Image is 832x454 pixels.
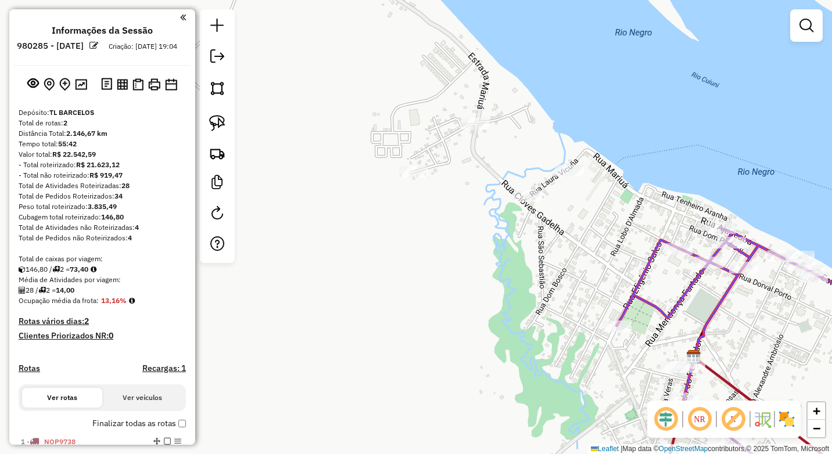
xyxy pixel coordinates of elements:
[22,388,102,408] button: Ver rotas
[813,403,820,418] span: +
[101,296,127,305] strong: 13,16%
[44,437,76,446] span: NOP9738
[21,437,76,446] span: 1 -
[89,171,123,179] strong: R$ 919,47
[73,76,89,92] button: Otimizar todas as rotas
[52,266,60,273] i: Total de rotas
[142,363,186,373] h4: Recargas: 1
[88,202,117,211] strong: 3.835,49
[104,41,182,52] div: Criação: [DATE] 19:04
[146,76,163,93] button: Imprimir Rotas
[52,150,96,158] strong: R$ 22.542,59
[130,76,146,93] button: Visualizar Romaneio
[514,190,543,202] div: Atividade não roteirizada - MERCADINHO RIELY
[57,75,73,93] button: Adicionar Atividades
[174,438,181,445] em: Opções
[19,107,186,118] div: Depósito:
[591,445,619,453] a: Leaflet
[114,192,123,200] strong: 34
[399,166,428,178] div: Atividade não roteirizada - Souza Bar
[178,420,186,427] input: Finalizar todas as rotas
[102,388,182,408] button: Ver veículos
[129,297,135,304] em: Média calculada utilizando a maior ocupação (%Peso ou %Cubagem) de cada rota da sessão. Rotas cro...
[19,266,26,273] i: Cubagem total roteirizado
[66,129,107,138] strong: 2.146,67 km
[209,145,225,161] img: Criar rota
[56,286,74,294] strong: 14,00
[719,405,747,433] span: Exibir rótulo
[92,417,186,430] label: Finalizar todas as rotas
[686,349,701,365] img: TL BARCELOS
[19,233,186,243] div: Total de Pedidos não Roteirizados:
[19,316,186,326] h4: Rotas vários dias:
[19,264,186,275] div: 146,80 / 2 =
[25,75,41,93] button: Exibir sessão original
[19,128,186,139] div: Distância Total:
[163,76,180,93] button: Disponibilidade de veículos
[19,201,186,212] div: Peso total roteirizado:
[808,420,825,437] a: Zoom out
[84,316,89,326] strong: 2
[753,410,772,428] img: Fluxo de ruas
[19,275,186,285] div: Média de Atividades por viagem:
[52,25,153,36] h4: Informações da Sessão
[621,445,622,453] span: |
[17,41,84,51] h6: 980285 - [DATE]
[206,14,229,40] a: Nova sessão e pesquisa
[19,254,186,264] div: Total de caixas por viagem:
[686,405,713,433] span: Ocultar NR
[70,265,88,273] strong: 73,40
[58,139,77,148] strong: 55:42
[652,405,680,433] span: Ocultar deslocamento
[19,191,186,201] div: Total de Pedidos Roteirizados:
[795,14,818,37] a: Exibir filtros
[19,118,186,128] div: Total de rotas:
[209,115,225,131] img: Selecionar atividades - laço
[659,445,708,453] a: OpenStreetMap
[19,170,186,181] div: - Total não roteirizado:
[76,160,120,169] strong: R$ 21.623,12
[38,287,46,294] i: Total de rotas
[460,118,489,129] div: Atividade não roteirizada - BOX 07 ADRIELE
[101,212,124,221] strong: 146,80
[209,80,225,96] img: Selecionar atividades - polígono
[19,212,186,222] div: Cubagem total roteirizado:
[128,233,132,242] strong: 4
[109,330,113,341] strong: 0
[588,444,832,454] div: Map data © contributors,© 2025 TomTom, Microsoft
[19,331,186,341] h4: Clientes Priorizados NR:
[91,266,96,273] i: Meta Caixas/viagem: 1,00 Diferença: 72,40
[555,165,584,176] div: Atividade não roteirizada - MERCEARIA ALIANCA
[777,410,796,428] img: Exibir/Ocultar setores
[49,108,94,117] strong: TL BARCELOS
[99,75,114,93] button: Logs desbloquear sessão
[206,171,229,197] a: Criar modelo
[19,181,186,191] div: Total de Atividades Roteirizadas:
[41,75,57,93] button: Centralizar mapa no depósito ou ponto de apoio
[19,222,186,233] div: Total de Atividades não Roteirizadas:
[180,10,186,24] a: Clique aqui para minimizar o painel
[153,438,160,445] em: Alterar sequência das rotas
[206,201,229,228] a: Reroteirizar Sessão
[19,296,99,305] span: Ocupação média da frota:
[19,149,186,160] div: Valor total:
[121,181,130,190] strong: 28
[205,140,230,166] a: Criar rota
[19,287,26,294] i: Total de Atividades
[19,363,40,373] a: Rotas
[114,76,130,92] button: Visualizar relatório de Roteirização
[813,421,820,435] span: −
[19,285,186,296] div: 28 / 2 =
[19,160,186,170] div: - Total roteirizado:
[206,45,229,71] a: Exportar sessão
[135,223,139,232] strong: 4
[19,139,186,149] div: Tempo total:
[808,402,825,420] a: Zoom in
[164,438,171,445] em: Finalizar rota
[89,41,98,50] em: Alterar nome da sessão
[63,118,67,127] strong: 2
